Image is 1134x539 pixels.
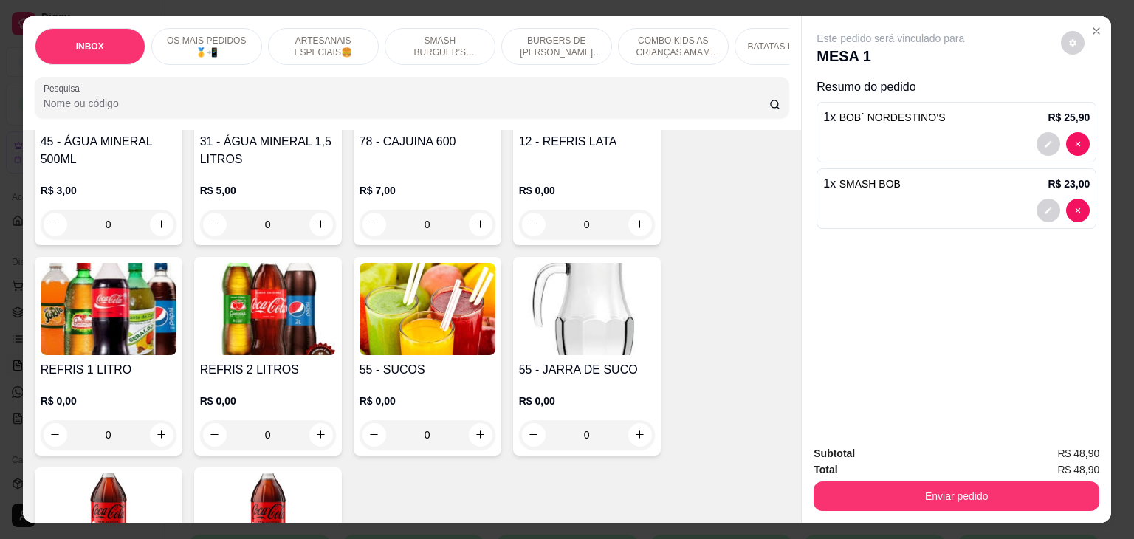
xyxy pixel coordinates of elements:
h4: REFRIS 1 LITRO [41,361,176,379]
p: OS MAIS PEDIDOS 🥇📲 [164,35,250,58]
p: R$ 0,00 [200,394,336,408]
p: SMASH BURGUER’S (ARTESANAIS) 🥪 [397,35,483,58]
h4: 55 - SUCOS [360,361,495,379]
button: Close [1085,19,1108,43]
p: R$ 7,00 [360,183,495,198]
p: 1 x [823,109,945,126]
button: decrease-product-quantity [1061,31,1085,55]
h4: 78 - CAJUINA 600 [360,133,495,151]
h4: 55 - JARRA DE SUCO [519,361,655,379]
button: decrease-product-quantity [1037,132,1060,156]
span: BOB´ NORDESTINO’S [839,111,946,123]
button: decrease-product-quantity [1066,199,1090,222]
p: BURGERS DE [PERSON_NAME] 🐔 [514,35,599,58]
h4: 45 - ÁGUA MINERAL 500ML [41,133,176,168]
p: MESA 1 [817,46,964,66]
button: decrease-product-quantity [1037,199,1060,222]
p: R$ 23,00 [1048,176,1090,191]
p: COMBO KIDS AS CRIANÇAS AMAM 😆 [630,35,716,58]
input: Pesquisa [44,96,769,111]
img: product-image [41,263,176,355]
strong: Subtotal [814,447,855,459]
button: decrease-product-quantity [1066,132,1090,156]
span: R$ 48,90 [1057,445,1099,461]
p: R$ 3,00 [41,183,176,198]
h4: 12 - REFRIS LATA [519,133,655,151]
img: product-image [360,263,495,355]
span: R$ 48,90 [1057,461,1099,478]
button: Enviar pedido [814,481,1099,511]
p: ARTESANAIS ESPECIAIS🍔 [281,35,366,58]
span: SMASH BOB [839,178,901,190]
p: INBOX [76,41,104,52]
img: product-image [519,263,655,355]
img: product-image [200,263,336,355]
h4: 31 - ÁGUA MINERAL 1,5 LITROS [200,133,336,168]
p: R$ 0,00 [519,394,655,408]
label: Pesquisa [44,82,85,95]
p: 1 x [823,175,901,193]
h4: REFRIS 2 LITROS [200,361,336,379]
p: Resumo do pedido [817,78,1096,96]
p: R$ 0,00 [519,183,655,198]
strong: Total [814,464,837,476]
p: R$ 0,00 [41,394,176,408]
p: R$ 5,00 [200,183,336,198]
p: R$ 0,00 [360,394,495,408]
p: R$ 25,90 [1048,110,1090,125]
p: Este pedido será vinculado para [817,31,964,46]
p: BATATAS FRITAS 🍟 [747,41,832,52]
